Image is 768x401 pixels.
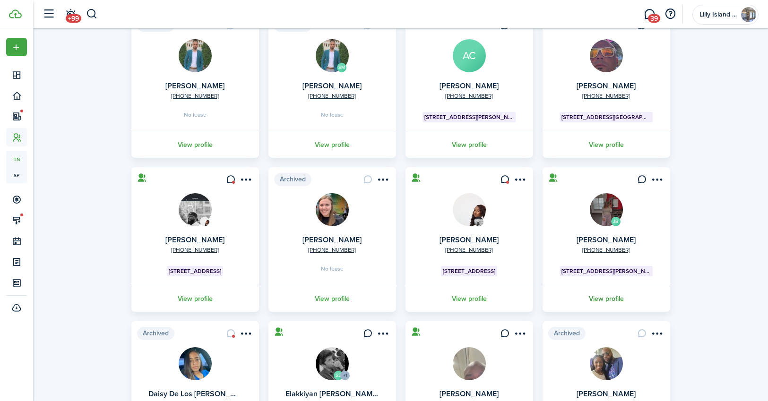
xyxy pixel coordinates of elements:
img: Elakkiyan Pugazhenthi [316,347,349,380]
button: Open menu [238,175,253,188]
a: [PERSON_NAME] [577,234,636,245]
button: Open menu [375,175,390,188]
button: Open menu [512,329,527,341]
a: [PHONE_NUMBER] [308,246,356,254]
button: Open resource center [662,6,678,22]
a: Messaging [640,2,658,26]
span: [STREET_ADDRESS] [443,267,495,275]
img: Daisy De Los Reyes [179,347,212,380]
button: Open menu [649,329,664,341]
a: [PERSON_NAME] [302,234,362,245]
a: [PERSON_NAME] [440,388,499,399]
a: [PHONE_NUMBER] [308,92,356,100]
a: View profile [130,132,260,158]
a: View profile [267,132,397,158]
a: [PERSON_NAME] [302,80,362,91]
span: No lease [321,266,344,272]
img: TenantCloud [9,9,22,18]
button: Open menu [375,329,390,341]
span: No lease [184,112,207,118]
avatar-text: SM [337,63,346,72]
img: Cyanne Kasinger [590,193,623,226]
button: Open menu [6,38,27,56]
a: Elakkiyan [PERSON_NAME] [285,388,379,399]
a: View profile [404,286,535,312]
a: [PHONE_NUMBER] [171,246,219,254]
img: Benjamin Rivera [590,39,623,72]
a: [PERSON_NAME] [165,234,224,245]
button: Open sidebar [40,5,58,23]
img: Brandon Green [474,217,483,226]
img: Ahmed Neinae [316,39,349,72]
span: [STREET_ADDRESS][PERSON_NAME] [424,113,514,121]
span: [STREET_ADDRESS] [169,267,221,275]
span: Archived [548,327,586,340]
a: [PHONE_NUMBER] [582,92,630,100]
span: [STREET_ADDRESS][GEOGRAPHIC_DATA] [561,113,651,121]
img: Bridget Brown [316,193,349,226]
a: [PERSON_NAME] [440,80,499,91]
img: Ahmed Neinae [179,39,212,72]
a: [PHONE_NUMBER] [445,92,493,100]
span: 39 [648,14,660,23]
span: Archived [137,327,174,340]
a: [PERSON_NAME] [440,234,499,245]
a: [PHONE_NUMBER] [171,92,219,100]
a: [PHONE_NUMBER] [445,246,493,254]
a: [PERSON_NAME] [577,80,636,91]
button: Open menu [649,175,664,188]
span: No lease [321,112,344,118]
a: [PERSON_NAME] [165,80,224,91]
button: Open menu [512,175,527,188]
span: Archived [274,173,311,186]
avatar-text: JB [611,217,621,226]
a: Notifications [61,2,79,26]
span: Lilly Island Property Management [699,11,737,18]
button: Search [86,6,98,22]
a: View profile [404,132,535,158]
img: Eugene Mcarthur [453,347,486,380]
img: Brittany Green [200,217,209,226]
a: AC [453,39,486,72]
img: Lilly Island Property Management [741,7,756,22]
avatar-text: SS [334,371,343,380]
img: Everett Howard [590,347,623,380]
a: View profile [541,132,672,158]
a: View profile [267,286,397,312]
a: Daisy De Los [PERSON_NAME] [148,388,253,399]
span: [STREET_ADDRESS][PERSON_NAME] [561,267,651,275]
avatar-counter: +1 [340,371,350,380]
a: sp [6,167,27,183]
a: View profile [541,286,672,312]
a: [PERSON_NAME] [577,388,636,399]
img: Brittany Green [453,193,486,226]
button: Open menu [238,329,253,341]
a: View profile [130,286,260,312]
span: +99 [66,14,81,23]
a: tn [6,151,27,167]
img: Brandon Green [179,193,212,226]
a: [PHONE_NUMBER] [582,246,630,254]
